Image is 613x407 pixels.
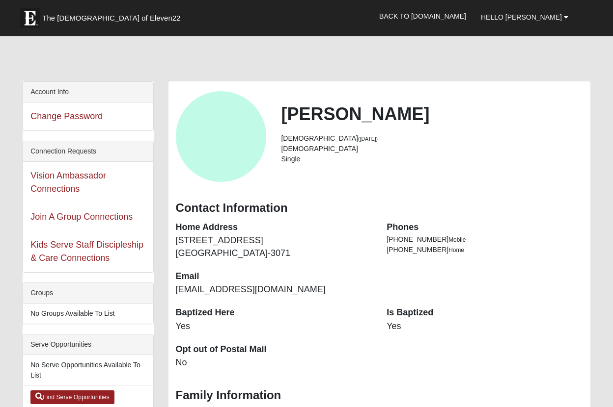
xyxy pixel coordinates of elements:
[372,4,474,28] a: Back to [DOMAIN_NAME]
[387,245,583,255] li: [PHONE_NUMBER]
[23,141,153,162] div: Connection Requests
[176,356,372,369] dd: No
[20,8,40,28] img: Eleven22 logo
[176,283,372,296] dd: [EMAIL_ADDRESS][DOMAIN_NAME]
[176,234,372,259] dd: [STREET_ADDRESS] [GEOGRAPHIC_DATA]-3071
[176,270,372,283] dt: Email
[281,144,583,154] li: [DEMOGRAPHIC_DATA]
[30,212,133,222] a: Join A Group Connections
[448,236,466,243] span: Mobile
[15,3,212,28] a: The [DEMOGRAPHIC_DATA] of Eleven22
[387,320,583,333] dd: Yes
[42,13,180,23] span: The [DEMOGRAPHIC_DATA] of Eleven22
[481,13,562,21] span: Hello [PERSON_NAME]
[176,320,372,333] dd: Yes
[176,306,372,319] dt: Baptized Here
[30,390,114,404] a: Find Serve Opportunities
[387,234,583,245] li: [PHONE_NUMBER]
[176,91,267,182] a: View Fullsize Photo
[23,304,153,324] li: No Groups Available To List
[387,306,583,319] dt: Is Baptized
[358,136,378,142] small: ([DATE])
[281,103,583,125] h2: [PERSON_NAME]
[30,111,103,121] a: Change Password
[281,133,583,144] li: [DEMOGRAPHIC_DATA]
[176,388,583,403] h3: Family Information
[30,171,106,194] a: Vision Ambassador Connections
[176,201,583,215] h3: Contact Information
[23,82,153,102] div: Account Info
[387,221,583,234] dt: Phones
[474,5,576,29] a: Hello [PERSON_NAME]
[281,154,583,164] li: Single
[176,221,372,234] dt: Home Address
[23,355,153,385] li: No Serve Opportunities Available To List
[30,240,143,263] a: Kids Serve Staff Discipleship & Care Connections
[23,334,153,355] div: Serve Opportunities
[176,343,372,356] dt: Opt out of Postal Mail
[23,283,153,304] div: Groups
[448,247,464,254] span: Home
